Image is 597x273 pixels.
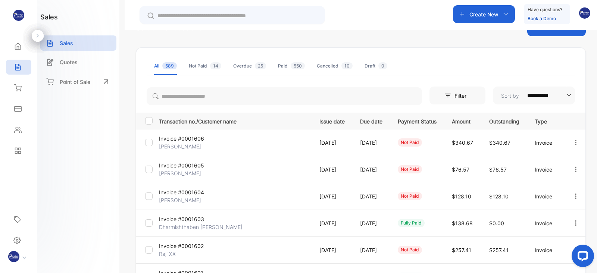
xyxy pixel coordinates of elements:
a: Point of Sale [40,73,116,90]
iframe: LiveChat chat widget [566,242,597,273]
a: Quotes [40,54,116,70]
p: Sort by [501,92,519,100]
p: Invoice #0001605 [159,161,209,169]
p: [DATE] [360,219,382,227]
p: Transaction no./Customer name [159,116,310,125]
p: Payment Status [398,116,437,125]
p: Invoice [535,166,557,173]
a: Sales [40,35,116,51]
span: 589 [162,62,177,69]
p: Invoice #0001603 [159,215,209,223]
span: $128.10 [489,193,509,200]
span: $340.67 [452,139,473,146]
p: Invoice #0001602 [159,242,209,250]
button: Sort by [493,87,575,104]
span: $0.00 [489,220,504,226]
div: Draft [365,63,387,69]
span: $138.68 [452,220,473,226]
p: [DATE] [319,192,345,200]
div: Overdue [233,63,266,69]
p: [PERSON_NAME] [159,142,209,150]
p: Sales [60,39,73,47]
div: not paid [398,246,422,254]
div: not paid [398,192,422,200]
p: Invoice [535,192,557,200]
div: All [154,63,177,69]
p: [DATE] [319,166,345,173]
p: [DATE] [360,139,382,147]
div: fully paid [398,219,425,227]
p: Quotes [60,58,78,66]
img: profile [8,251,19,262]
span: 25 [255,62,266,69]
div: not paid [398,138,422,147]
p: Amount [452,116,474,125]
button: Create New [453,5,515,23]
span: $340.67 [489,139,510,146]
button: avatar [579,5,590,23]
p: [DATE] [319,139,345,147]
p: Raji XX [159,250,209,258]
span: $257.41 [452,247,471,253]
p: Due date [360,116,382,125]
a: Book a Demo [528,16,556,21]
span: 550 [291,62,305,69]
span: $76.57 [452,166,469,173]
p: Dharmishthaben [PERSON_NAME] [159,223,243,231]
h1: sales [40,12,58,22]
p: [DATE] [360,192,382,200]
p: Issue date [319,116,345,125]
p: Invoice [535,139,557,147]
p: [DATE] [360,246,382,254]
p: Have questions? [528,6,562,13]
p: [PERSON_NAME] [159,169,209,177]
span: 14 [210,62,221,69]
span: $257.41 [489,247,509,253]
p: Point of Sale [60,78,90,86]
div: Not Paid [189,63,221,69]
p: Create New [469,10,498,18]
p: [DATE] [319,219,345,227]
p: [DATE] [360,166,382,173]
div: not paid [398,165,422,173]
p: [PERSON_NAME] [159,196,209,204]
img: avatar [579,7,590,19]
p: Outstanding [489,116,519,125]
p: Invoice #0001604 [159,188,209,196]
span: $128.10 [452,193,471,200]
p: Invoice [535,219,557,227]
img: logo [13,10,24,21]
div: Cancelled [317,63,353,69]
span: 0 [378,62,387,69]
span: $76.57 [489,166,507,173]
div: Paid [278,63,305,69]
p: [DATE] [319,246,345,254]
p: Type [535,116,557,125]
span: 10 [341,62,353,69]
p: Invoice #0001606 [159,135,209,142]
p: Invoice [535,246,557,254]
